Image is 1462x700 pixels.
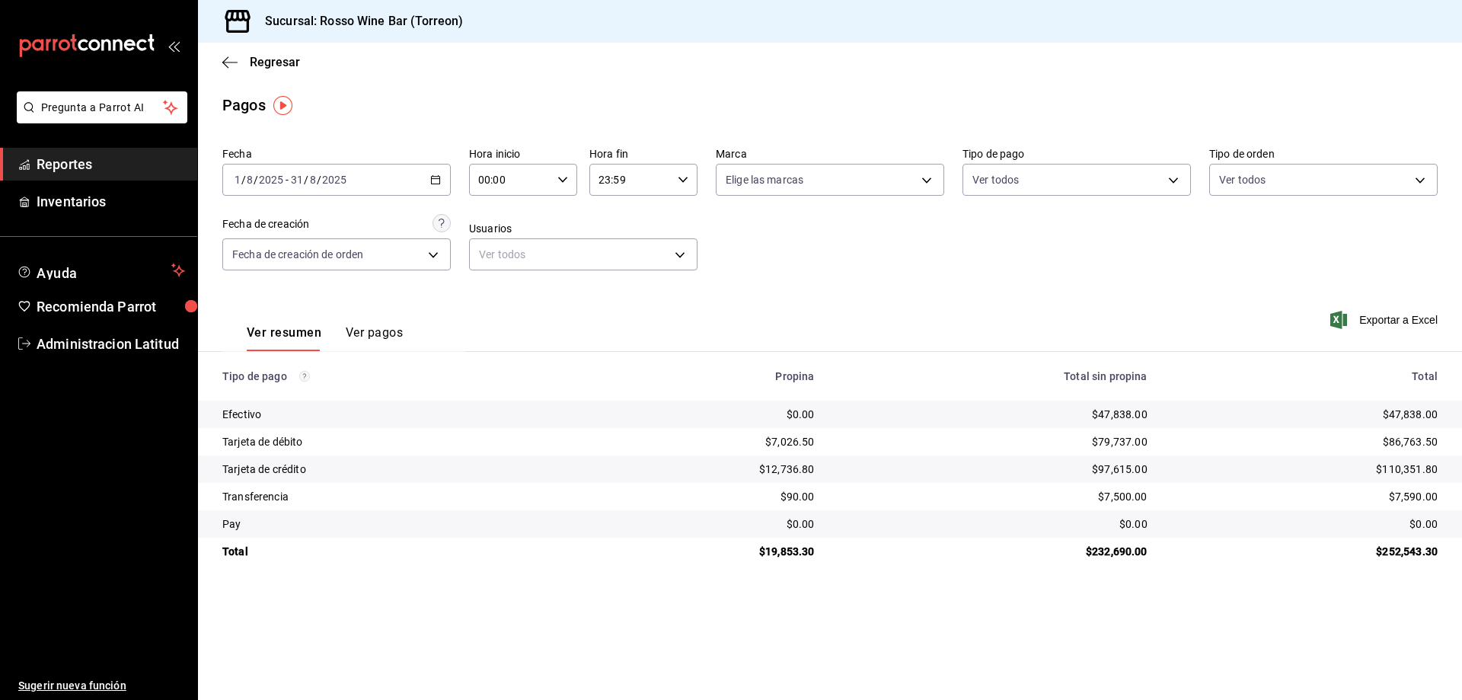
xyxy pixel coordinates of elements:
[726,172,803,187] span: Elige las marcas
[37,191,185,212] span: Inventarios
[469,238,697,270] div: Ver todos
[247,325,403,351] div: navigation tabs
[299,371,310,382] svg: Los pagos realizados con Pay y otras terminales son montos brutos.
[469,149,577,159] label: Hora inicio
[346,325,403,351] button: Ver pagos
[838,516,1147,532] div: $0.00
[11,110,187,126] a: Pregunta a Parrot AI
[1172,370,1438,382] div: Total
[838,370,1147,382] div: Total sin propina
[1172,434,1438,449] div: $86,763.50
[222,516,569,532] div: Pay
[37,154,185,174] span: Reportes
[1172,462,1438,477] div: $110,351.80
[273,96,292,115] img: Tooltip marker
[1172,407,1438,422] div: $47,838.00
[317,174,321,186] span: /
[593,370,815,382] div: Propina
[37,334,185,354] span: Administracion Latitud
[593,434,815,449] div: $7,026.50
[222,55,300,69] button: Regresar
[222,489,569,504] div: Transferencia
[309,174,317,186] input: --
[250,55,300,69] span: Regresar
[469,223,697,234] label: Usuarios
[962,149,1191,159] label: Tipo de pago
[1209,149,1438,159] label: Tipo de orden
[838,489,1147,504] div: $7,500.00
[972,172,1019,187] span: Ver todos
[1219,172,1266,187] span: Ver todos
[838,407,1147,422] div: $47,838.00
[1333,311,1438,329] button: Exportar a Excel
[222,434,569,449] div: Tarjeta de débito
[589,149,697,159] label: Hora fin
[222,94,266,117] div: Pagos
[234,174,241,186] input: --
[593,489,815,504] div: $90.00
[222,407,569,422] div: Efectivo
[41,100,164,116] span: Pregunta a Parrot AI
[321,174,347,186] input: ----
[232,247,363,262] span: Fecha de creación de orden
[1172,489,1438,504] div: $7,590.00
[838,434,1147,449] div: $79,737.00
[1172,516,1438,532] div: $0.00
[1172,544,1438,559] div: $252,543.30
[254,174,258,186] span: /
[838,462,1147,477] div: $97,615.00
[222,216,309,232] div: Fecha de creación
[716,149,944,159] label: Marca
[37,261,165,280] span: Ayuda
[838,544,1147,559] div: $232,690.00
[593,462,815,477] div: $12,736.80
[247,325,321,351] button: Ver resumen
[593,516,815,532] div: $0.00
[246,174,254,186] input: --
[258,174,284,186] input: ----
[253,12,463,30] h3: Sucursal: Rosso Wine Bar (Torreon)
[222,544,569,559] div: Total
[222,462,569,477] div: Tarjeta de crédito
[286,174,289,186] span: -
[222,370,569,382] div: Tipo de pago
[17,91,187,123] button: Pregunta a Parrot AI
[593,544,815,559] div: $19,853.30
[290,174,304,186] input: --
[37,296,185,317] span: Recomienda Parrot
[304,174,308,186] span: /
[18,678,185,694] span: Sugerir nueva función
[593,407,815,422] div: $0.00
[168,40,180,52] button: open_drawer_menu
[222,149,451,159] label: Fecha
[241,174,246,186] span: /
